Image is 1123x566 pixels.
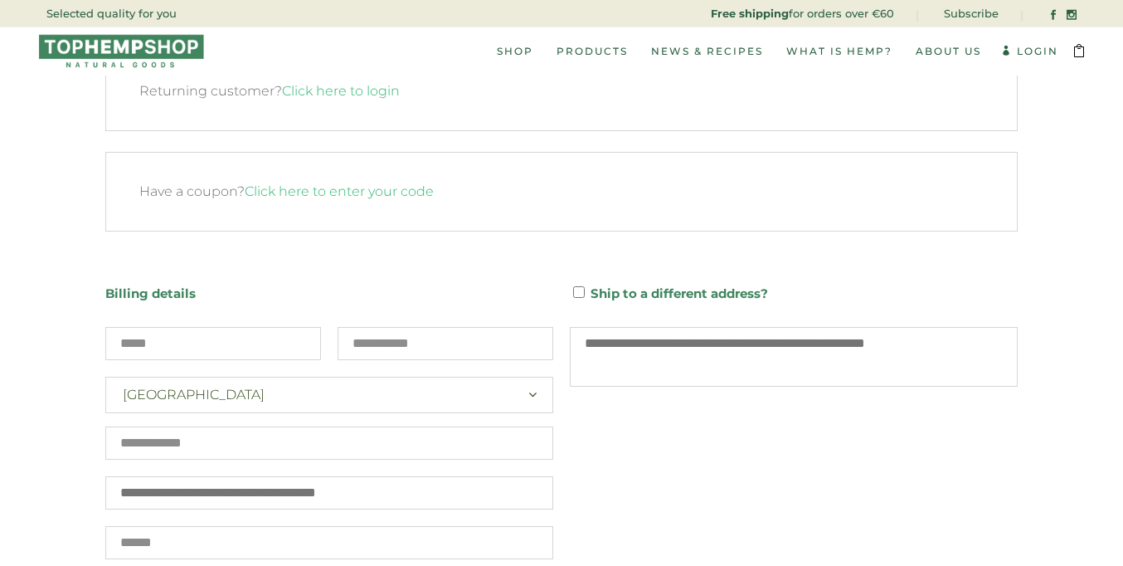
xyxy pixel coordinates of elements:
[497,45,533,57] span: Shop
[904,27,993,75] a: About Us
[282,83,400,99] a: Click here to login
[557,45,628,57] span: Products
[1001,45,1058,57] a: Login
[485,27,545,75] a: Shop
[651,45,763,57] span: News & Recipes
[775,27,904,75] a: What is Hemp?
[105,277,553,310] h3: Billing details
[786,45,892,57] span: What is Hemp?
[105,51,1018,131] div: Returning customer?
[639,27,775,75] a: News & Recipes
[711,7,894,20] a: for orders over €60
[573,286,585,298] input: Ship to a different address?
[711,7,789,20] strong: Free shipping
[245,183,434,199] a: Click here to enter your code
[944,7,999,20] a: Subscribe
[545,27,639,75] a: Products
[106,378,552,412] span: Netherlands
[105,377,553,413] span: Country / Region
[916,45,981,57] span: About Us
[591,285,768,301] span: Ship to a different address?
[105,152,1018,232] div: Have a coupon?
